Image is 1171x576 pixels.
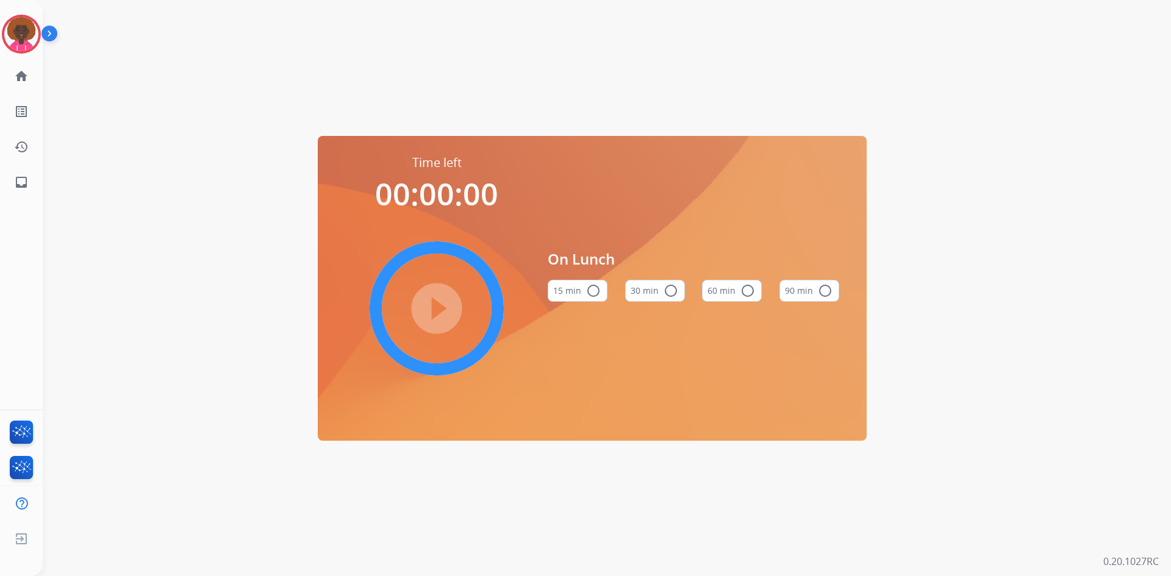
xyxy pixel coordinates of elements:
mat-icon: radio_button_unchecked [586,283,601,298]
mat-icon: history [14,140,29,154]
p: 0.20.1027RC [1103,554,1159,569]
mat-icon: radio_button_unchecked [740,283,755,298]
span: On Lunch [548,248,839,270]
mat-icon: home [14,69,29,84]
button: 30 min [625,280,685,302]
button: 60 min [702,280,762,302]
span: Time left [412,154,462,171]
button: 90 min [779,280,839,302]
mat-icon: list_alt [14,104,29,119]
mat-icon: radio_button_unchecked [664,283,678,298]
button: 15 min [548,280,607,302]
img: avatar [4,17,38,51]
mat-icon: radio_button_unchecked [818,283,833,298]
mat-icon: inbox [14,175,29,190]
span: 00:00:00 [375,173,498,215]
